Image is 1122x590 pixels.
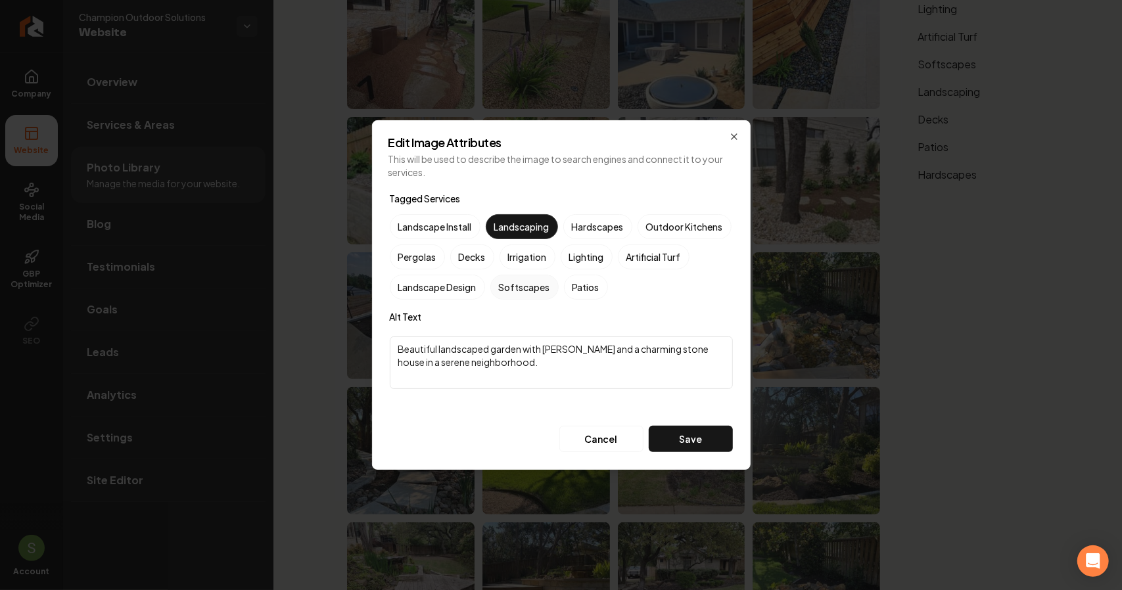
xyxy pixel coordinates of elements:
[450,244,494,269] label: Decks
[563,214,632,239] label: Hardscapes
[638,214,732,239] label: Outdoor Kitchens
[390,275,485,300] label: Landscape Design
[388,137,734,148] h2: Edit Image Attributes
[561,244,613,269] label: Lighting
[490,275,559,300] label: Softscapes
[390,336,733,389] textarea: Beautiful landscaped garden with [PERSON_NAME] and a charming stone house in a serene neighborhood.
[486,214,558,239] label: Landscaping
[390,244,445,269] label: Pergolas
[388,152,734,179] p: This will be used to describe the image to search engines and connect it to your services.
[618,244,690,269] label: Artificial Turf
[559,426,643,452] button: Cancel
[500,244,555,269] label: Irrigation
[649,426,733,452] button: Save
[564,275,608,300] label: Patios
[390,193,461,204] label: Tagged Services
[390,214,480,239] label: Landscape Install
[390,310,733,323] label: Alt Text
